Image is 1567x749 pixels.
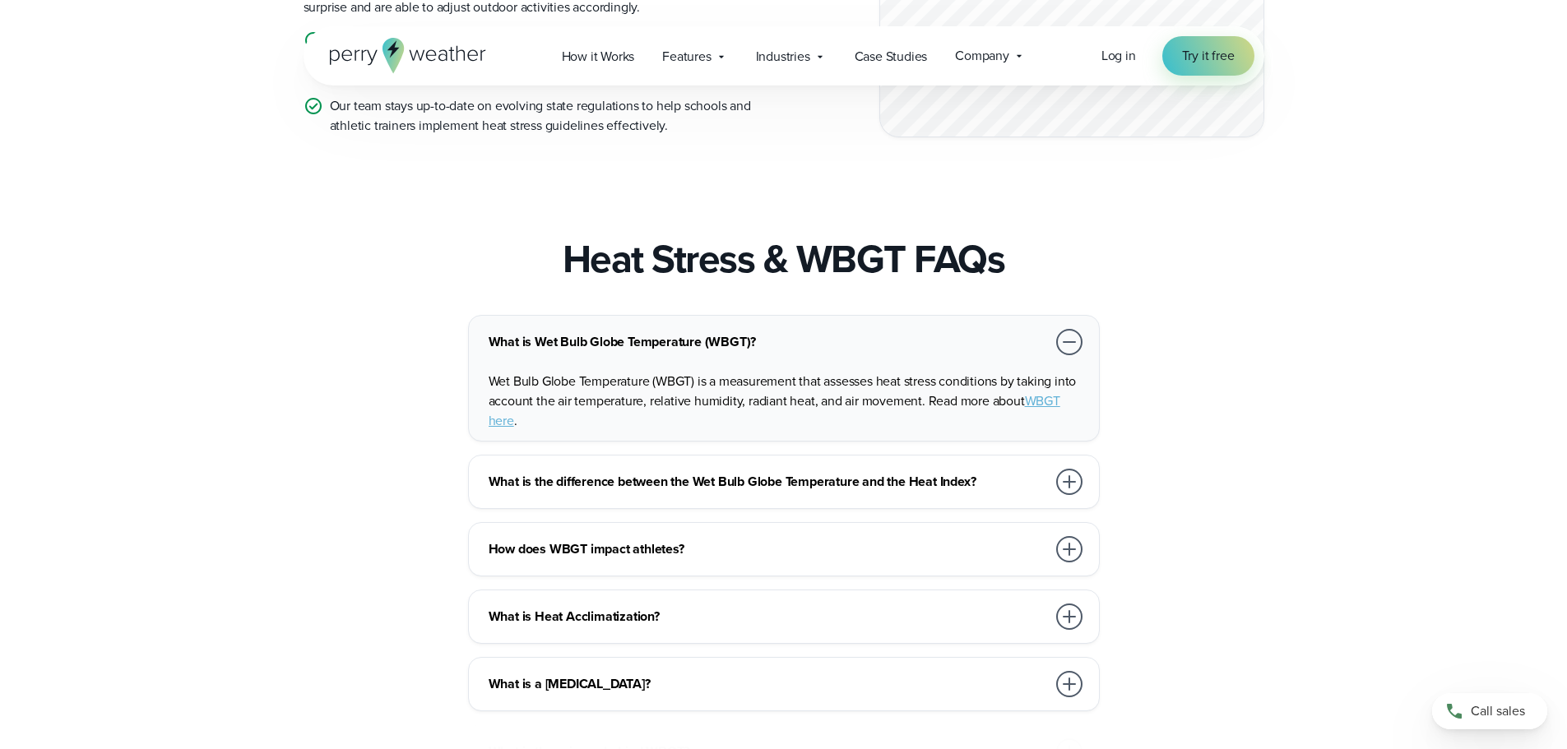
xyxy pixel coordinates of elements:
[1471,701,1525,721] span: Call sales
[330,96,771,136] p: Our team stays up-to-date on evolving state regulations to help schools and athletic trainers imp...
[1101,46,1136,66] a: Log in
[563,236,1005,282] h2: Heat Stress & WBGT FAQs
[1432,693,1547,729] a: Call sales
[562,47,635,67] span: How it Works
[489,607,1046,626] h3: What is Heat Acclimatization?
[1025,391,1060,410] a: WBGT
[489,372,1086,431] p: Wet Bulb Globe Temperature (WBGT) is a measurement that assesses heat stress conditions by taking...
[489,332,1046,352] h3: What is Wet Bulb Globe Temperature (WBGT)?
[548,39,649,73] a: How it Works
[489,472,1046,492] h3: What is the difference between the Wet Bulb Globe Temperature and the Heat Index?
[855,47,928,67] span: Case Studies
[841,39,942,73] a: Case Studies
[955,46,1009,66] span: Company
[489,674,1046,694] h3: What is a [MEDICAL_DATA]?
[1101,46,1136,65] span: Log in
[1162,36,1254,76] a: Try it free
[489,539,1046,559] h3: How does WBGT impact athletes?
[662,47,711,67] span: Features
[489,411,514,430] a: here
[756,47,810,67] span: Industries
[1182,46,1235,66] span: Try it free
